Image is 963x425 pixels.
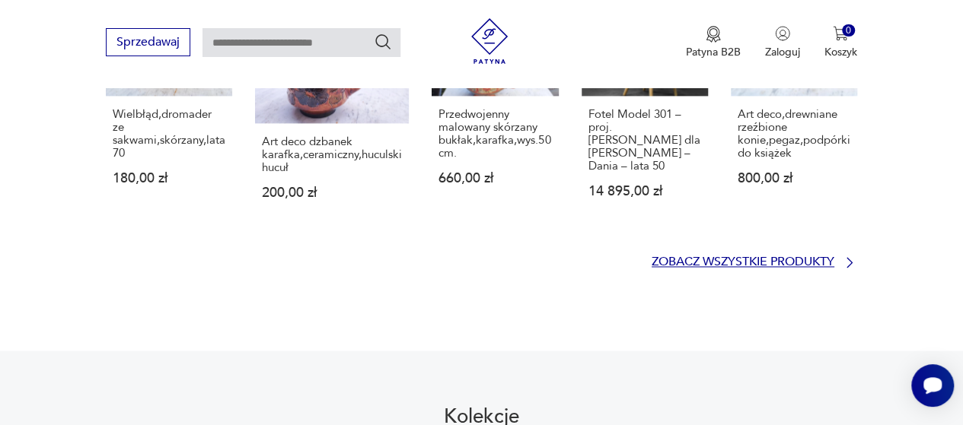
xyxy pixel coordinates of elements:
button: 0Koszyk [824,26,857,59]
img: Ikona koszyka [833,26,848,41]
p: 800,00 zł [738,172,850,185]
p: Fotel Model 301 – proj. [PERSON_NAME] dla [PERSON_NAME] – Dania – lata 50 [588,108,701,173]
div: 0 [842,24,855,37]
img: Ikona medalu [706,26,721,43]
p: Art deco dzbanek karafka,ceramiczny,huculski hucuł [262,135,402,174]
button: Patyna B2B [686,26,741,59]
p: 180,00 zł [113,172,225,185]
a: Ikona medaluPatyna B2B [686,26,741,59]
p: 14 895,00 zł [588,185,701,198]
p: Patyna B2B [686,45,741,59]
p: Zobacz wszystkie produkty [652,257,834,267]
p: Art deco,drewniane rzeźbione konie,pegaz,podpórki do książek [738,108,850,160]
button: Szukaj [374,33,392,51]
p: Wielbłąd,dromader ze sakwami,skórzany,lata 70 [113,108,225,160]
p: Zaloguj [765,45,800,59]
p: 660,00 zł [438,172,551,185]
p: Koszyk [824,45,857,59]
img: Ikonka użytkownika [775,26,790,41]
a: Sprzedawaj [106,38,190,49]
img: Patyna - sklep z meblami i dekoracjami vintage [467,18,512,64]
iframe: Smartsupp widget button [911,364,954,407]
h2: Kolekcje [444,407,519,425]
button: Sprzedawaj [106,28,190,56]
a: Zobacz wszystkie produkty [652,255,857,270]
button: Zaloguj [765,26,800,59]
p: Przedwojenny malowany skórzany bukłak,karafka,wys.50 cm. [438,108,551,160]
p: 200,00 zł [262,186,402,199]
